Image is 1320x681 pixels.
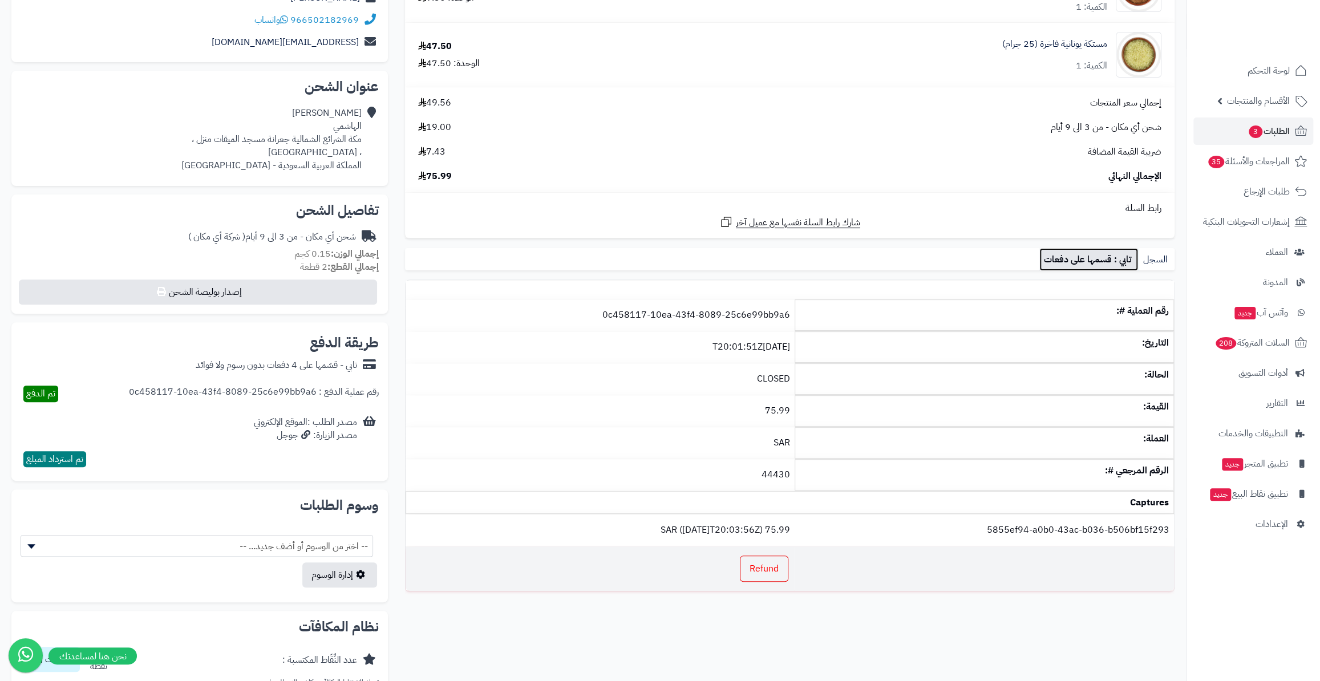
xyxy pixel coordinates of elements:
[1193,510,1313,538] a: الإعدادات
[1233,305,1288,321] span: وآتس آب
[1203,214,1290,230] span: إشعارات التحويلات البنكية
[1193,148,1313,175] a: المراجعات والأسئلة35
[1193,178,1313,205] a: طلبات الإرجاع
[254,13,288,27] a: واتساب
[1214,335,1290,351] span: السلات المتروكة
[406,331,795,363] td: [DATE]T20:01:51Z
[1088,145,1161,159] span: ضريبة القيمة المضافة
[1193,359,1313,387] a: أدوات التسويق
[795,427,1174,459] th: العملة:
[1193,57,1313,84] a: لوحة التحكم
[1116,32,1161,78] img: 1693556992-Mastic,%20Greece%202-90x90.jpg
[1193,238,1313,266] a: العملاء
[290,13,359,27] a: 966502182969
[795,459,1174,491] th: الرقم المرجعي #:
[1076,59,1107,72] div: الكمية: 1
[418,170,452,183] span: 75.99
[1193,117,1313,145] a: الطلبات3
[22,647,80,672] button: أُضيفت
[418,40,452,53] div: 47.50
[21,535,373,557] span: -- اختر من الوسوم أو أضف جديد... --
[1193,299,1313,326] a: وآتس آبجديد
[1193,269,1313,296] a: المدونة
[719,215,860,229] a: شارك رابط السلة نفسها مع عميل آخر
[26,387,55,400] span: تم الدفع
[1234,307,1256,319] span: جديد
[327,260,379,274] strong: إجمالي القطع:
[19,279,377,305] button: إصدار بوليصة الشحن
[406,427,795,459] td: SAR
[406,491,1174,514] th: Captures
[406,514,795,546] td: 75.99 SAR ([DATE]T20:03:56Z)
[1238,365,1288,381] span: أدوات التسويق
[1263,274,1288,290] span: المدونة
[1108,170,1161,183] span: الإجمالي النهائي
[1193,329,1313,356] a: السلات المتروكة208
[418,57,480,70] div: الوحدة: 47.50
[302,562,377,587] a: إدارة الوسوم
[294,247,379,261] small: 0.15 كجم
[21,536,372,557] span: -- اختر من الوسوم أو أضف جديد... --
[1002,38,1107,51] a: مستكة يونانية فاخرة (25 جرام)
[188,230,245,244] span: ( شركة أي مكان )
[410,202,1170,215] div: رابط السلة
[1249,125,1262,138] span: 3
[21,498,379,512] h2: وسوم الطلبات
[21,204,379,217] h2: تفاصيل الشحن
[1209,486,1288,502] span: تطبيق نقاط البيع
[1216,337,1236,350] span: 208
[795,331,1174,363] th: التاريخ:
[418,96,451,110] span: 49.56
[1244,184,1290,200] span: طلبات الإرجاع
[1138,248,1175,271] a: السجل
[90,660,107,673] div: نقطة
[1222,458,1243,471] span: جديد
[1090,96,1161,110] span: إجمالي سعر المنتجات
[1208,156,1224,168] span: 35
[406,395,795,427] td: 75.99
[188,230,356,244] div: شحن أي مكان - من 3 الى 9 أيام
[795,514,1174,546] td: 5855ef94-a0b0-43ac-b036-b506bf15f293
[196,359,357,372] div: تابي - قسّمها على 4 دفعات بدون رسوم ولا فوائد
[418,145,446,159] span: 7.43
[1207,153,1290,169] span: المراجعات والأسئلة
[1051,121,1161,134] span: شحن أي مكان - من 3 الى 9 أيام
[1256,516,1288,532] span: الإعدادات
[1221,456,1288,472] span: تطبيق المتجر
[736,216,860,229] span: شارك رابط السلة نفسها مع عميل آخر
[1039,248,1138,271] a: تابي : قسمها على دفعات
[795,363,1174,395] th: الحالة:
[1227,93,1290,109] span: الأقسام والمنتجات
[254,416,357,442] div: مصدر الطلب :الموقع الإلكتروني
[26,452,83,466] span: تم استرداد المبلغ
[254,429,357,442] div: مصدر الزيارة: جوجل
[1248,63,1290,79] span: لوحة التحكم
[300,260,379,274] small: 2 قطعة
[1193,450,1313,477] a: تطبيق المتجرجديد
[21,80,379,94] h2: عنوان الشحن
[1076,1,1107,14] div: الكمية: 1
[795,395,1174,427] th: القيمة:
[129,386,379,402] div: رقم عملية الدفع : 0c458117-10ea-43f4-8089-25c6e99bb9a6
[331,247,379,261] strong: إجمالي الوزن:
[1210,488,1231,501] span: جديد
[406,459,795,491] td: 44430
[406,363,795,395] td: CLOSED
[795,299,1174,331] th: رقم العملية #:
[1193,480,1313,508] a: تطبيق نقاط البيعجديد
[406,299,795,331] td: 0c458117-10ea-43f4-8089-25c6e99bb9a6
[181,107,362,172] div: [PERSON_NAME] الهاشمي مكة الشرائع الشمالية جعرانة مسجد الميقات منزل ، ، [GEOGRAPHIC_DATA] المملكة...
[212,35,359,49] a: [EMAIL_ADDRESS][DOMAIN_NAME]
[1193,208,1313,236] a: إشعارات التحويلات البنكية
[740,556,788,582] a: Refund
[21,620,379,634] h2: نظام المكافآت
[1218,425,1288,441] span: التطبيقات والخدمات
[1266,244,1288,260] span: العملاء
[1248,123,1290,139] span: الطلبات
[282,654,357,667] div: عدد النِّقَاط المكتسبة :
[418,121,451,134] span: 19.00
[1193,420,1313,447] a: التطبيقات والخدمات
[310,336,379,350] h2: طريقة الدفع
[1266,395,1288,411] span: التقارير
